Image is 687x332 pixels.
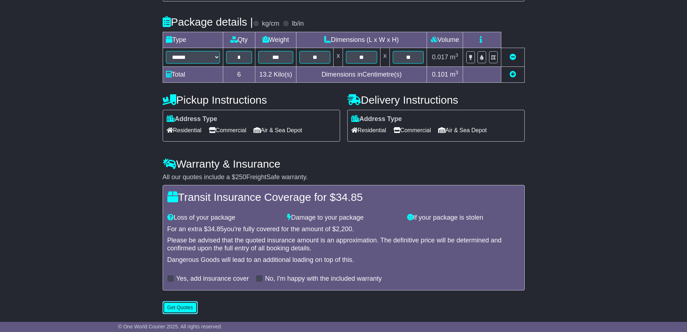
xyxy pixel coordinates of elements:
td: Volume [427,32,463,48]
td: Dimensions in Centimetre(s) [296,66,427,82]
button: Get Quotes [163,301,198,314]
h4: Transit Insurance Coverage for $ [167,191,520,203]
h4: Package details | [163,16,253,28]
span: Commercial [393,125,431,136]
span: 34.85 [336,191,363,203]
label: lb/in [292,20,304,28]
span: m [450,53,458,61]
span: © One World Courier 2025. All rights reserved. [118,324,223,329]
div: Please be advised that the quoted insurance amount is an approximation. The definitive price will... [167,237,520,252]
h4: Warranty & Insurance [163,158,525,170]
a: Remove this item [510,53,516,61]
span: Commercial [209,125,246,136]
span: Residential [351,125,386,136]
label: No, I'm happy with the included warranty [265,275,382,283]
label: kg/cm [262,20,279,28]
label: Yes, add insurance cover [176,275,249,283]
div: Loss of your package [164,214,284,222]
td: Total [163,66,223,82]
span: 0.101 [432,71,448,78]
label: Address Type [167,115,217,123]
sup: 3 [455,52,458,58]
div: If your package is stolen [404,214,524,222]
td: x [334,48,343,66]
div: All our quotes include a $ FreightSafe warranty. [163,173,525,181]
span: Residential [167,125,202,136]
td: Dimensions (L x W x H) [296,32,427,48]
span: 13.2 [259,71,272,78]
sup: 3 [455,70,458,75]
h4: Delivery Instructions [347,94,525,106]
span: Air & Sea Depot [254,125,302,136]
div: Dangerous Goods will lead to an additional loading on top of this. [167,256,520,264]
span: 0.017 [432,53,448,61]
td: Qty [223,32,255,48]
td: 6 [223,66,255,82]
a: Add new item [510,71,516,78]
label: Address Type [351,115,402,123]
div: For an extra $ you're fully covered for the amount of $ . [167,225,520,233]
h4: Pickup Instructions [163,94,340,106]
span: 2,200 [336,225,352,233]
td: Weight [255,32,296,48]
span: 34.85 [208,225,224,233]
span: m [450,71,458,78]
td: x [380,48,389,66]
td: Type [163,32,223,48]
div: Damage to your package [283,214,404,222]
span: Air & Sea Depot [438,125,487,136]
td: Kilo(s) [255,66,296,82]
span: 250 [235,173,246,181]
